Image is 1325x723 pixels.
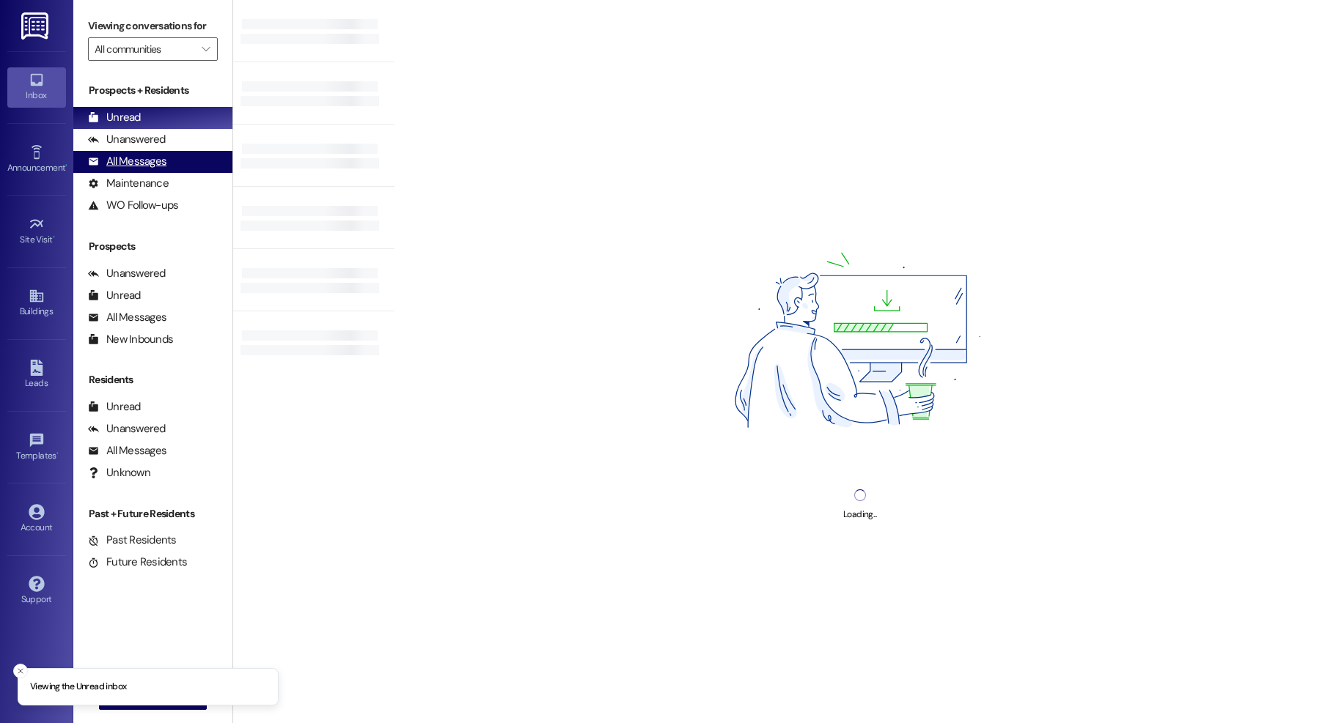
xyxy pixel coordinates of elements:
[88,555,187,570] div: Future Residents
[88,310,166,325] div: All Messages
[88,443,166,459] div: All Messages
[7,571,66,611] a: Support
[7,67,66,107] a: Inbox
[88,266,166,281] div: Unanswered
[88,132,166,147] div: Unanswered
[7,428,66,467] a: Templates •
[7,500,66,539] a: Account
[88,176,169,191] div: Maintenance
[73,372,232,388] div: Residents
[88,421,166,437] div: Unanswered
[7,355,66,395] a: Leads
[202,43,210,55] i: 
[95,37,194,61] input: All communities
[73,506,232,522] div: Past + Future Residents
[88,465,150,481] div: Unknown
[88,399,141,415] div: Unread
[53,232,55,242] span: •
[88,288,141,303] div: Unread
[13,664,28,678] button: Close toast
[65,160,67,171] span: •
[843,507,876,522] div: Loading...
[73,83,232,98] div: Prospects + Residents
[88,110,141,125] div: Unread
[30,681,126,694] p: Viewing the Unread inbox
[88,533,177,548] div: Past Residents
[88,154,166,169] div: All Messages
[73,239,232,254] div: Prospects
[88,15,218,37] label: Viewing conversations for
[88,198,178,213] div: WO Follow-ups
[21,12,51,40] img: ResiDesk Logo
[7,212,66,251] a: Site Visit •
[56,448,59,459] span: •
[7,283,66,323] a: Buildings
[88,332,173,347] div: New Inbounds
